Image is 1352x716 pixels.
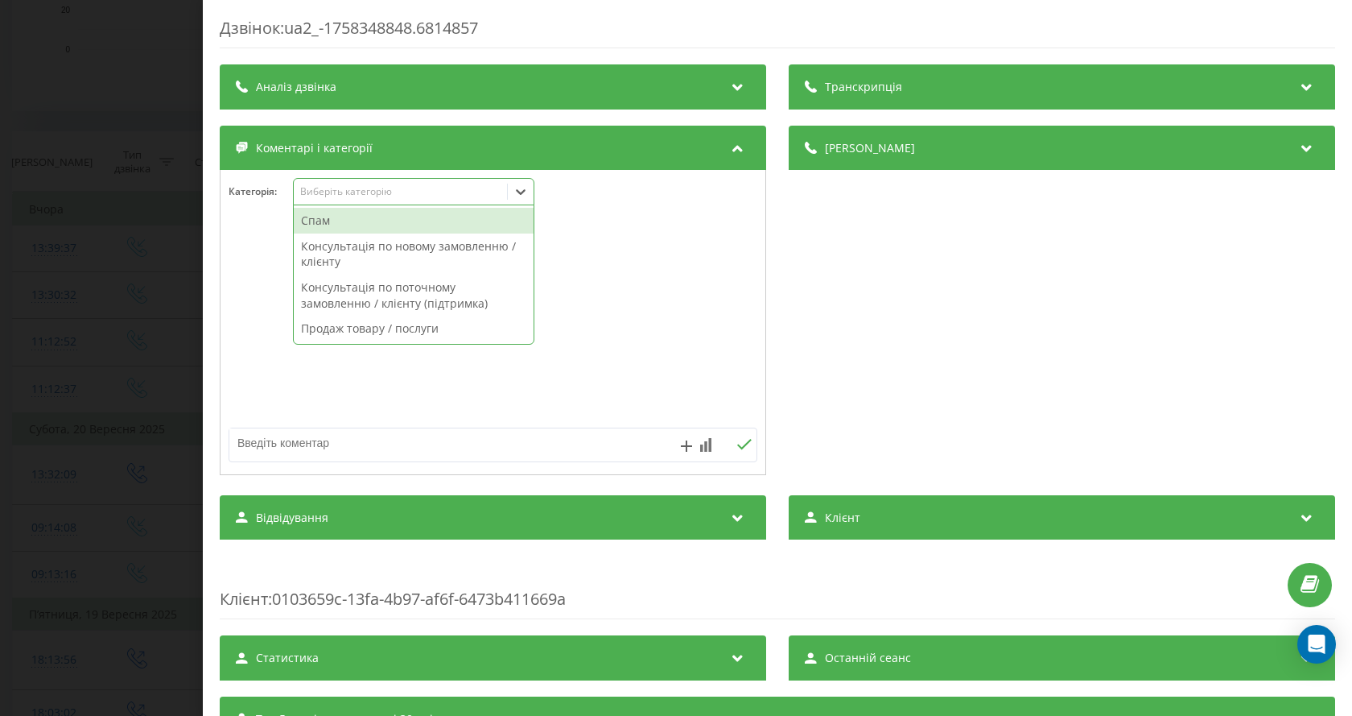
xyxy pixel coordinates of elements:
[825,79,902,95] span: Транскрипція
[300,185,501,198] div: Виберіть категорію
[825,140,915,156] span: [PERSON_NAME]
[220,556,1335,619] div: : 0103659c-13fa-4b97-af6f-6473b411669a
[294,316,534,341] div: Продаж товару / послуги
[1297,625,1336,664] div: Open Intercom Messenger
[825,650,911,666] span: Останній сеанс
[294,234,534,275] div: Консультація по новому замовленню / клієнту
[220,588,268,610] span: Клієнт
[825,510,860,526] span: Клієнт
[256,79,336,95] span: Аналіз дзвінка
[256,140,373,156] span: Коментарі і категорії
[294,275,534,316] div: Консультація по поточному замовленню / клієнту (підтримка)
[294,208,534,234] div: Спам
[256,510,328,526] span: Відвідування
[220,17,1335,48] div: Дзвінок : ua2_-1758348848.6814857
[229,186,293,197] h4: Категорія :
[256,650,319,666] span: Статистика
